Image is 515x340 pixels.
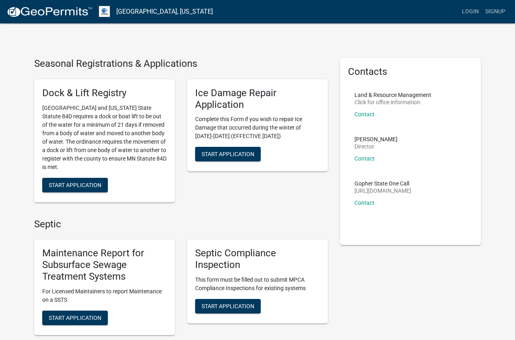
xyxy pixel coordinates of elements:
[49,181,101,188] span: Start Application
[354,144,398,149] p: Director
[42,104,167,171] p: [GEOGRAPHIC_DATA] and [US_STATE] State Statute 84D requires a dock or boat lift to be out of the ...
[42,247,167,282] h5: Maintenance Report for Subsurface Sewage Treatment Systems
[195,299,261,313] button: Start Application
[354,188,411,194] p: [URL][DOMAIN_NAME]
[354,92,431,98] p: Land & Resource Management
[348,66,473,78] h5: Contacts
[195,276,320,293] p: This form must be filled out to submit MPCA Compliance Inspections for existing systems
[354,99,431,105] p: Click for office information:
[354,155,375,162] a: Contact
[459,4,482,19] a: Login
[34,218,328,230] h4: Septic
[116,5,213,19] a: [GEOGRAPHIC_DATA], [US_STATE]
[202,303,254,309] span: Start Application
[42,87,167,99] h5: Dock & Lift Registry
[354,111,375,117] a: Contact
[354,136,398,142] p: [PERSON_NAME]
[202,151,254,157] span: Start Application
[195,115,320,140] p: Complete this Form if you wish to repair Ice Damage that occurred during the winter of [DATE]-[DA...
[195,87,320,111] h5: Ice Damage Repair Application
[99,6,110,17] img: Otter Tail County, Minnesota
[482,4,509,19] a: Signup
[49,314,101,321] span: Start Application
[195,247,320,271] h5: Septic Compliance Inspection
[42,311,108,325] button: Start Application
[354,200,375,206] a: Contact
[195,147,261,161] button: Start Application
[42,287,167,304] p: For Licensed Maintainers to report Maintenance on a SSTS
[42,178,108,192] button: Start Application
[34,58,328,70] h4: Seasonal Registrations & Applications
[354,181,411,186] p: Gopher State One Call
